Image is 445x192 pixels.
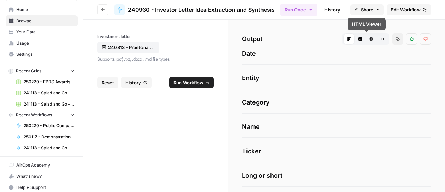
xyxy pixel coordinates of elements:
[24,101,74,107] span: 241113 - Salad and Go - Comments analysis Grid (Test)
[16,7,74,13] span: Home
[114,4,275,15] a: 240930 - Investor Letter Idea Extraction and Synthesis
[173,79,203,86] span: Run Workflow
[24,145,74,151] span: 241113 - Salad and Go - Comments analysis
[13,120,78,131] a: 250220 - Public Company
[24,134,74,140] span: 250117 - Demonstration for IR
[24,123,74,129] span: 250220 - Public Company
[242,98,431,107] span: Category
[108,44,153,51] p: 240813 - Praetorian Capital - 2025 Q2.pdf
[6,4,78,15] a: Home
[391,6,421,13] span: Edit Workflow
[16,51,74,57] span: Settings
[361,6,373,13] span: Share
[16,184,74,191] span: Help + Support
[350,4,384,15] button: Share
[16,68,41,74] span: Recent Grids
[6,15,78,26] a: Browse
[97,77,118,88] button: Reset
[242,146,431,156] span: Ticker
[6,66,78,76] button: Recent Grids
[13,143,78,154] a: 241113 - Salad and Go - Comments analysis
[121,77,152,88] button: History
[16,162,74,168] span: AirOps Academy
[24,79,74,85] span: 250220 - FPDS Awards.csv
[128,6,275,14] span: 240930 - Investor Letter Idea Extraction and Synthesis
[242,33,431,45] h2: Output
[13,87,78,99] a: 241113 - Salad and Go - Comments analysis Grid (First 10K)
[16,18,74,24] span: Browse
[13,76,78,87] a: 250220 - FPDS Awards.csv
[6,26,78,38] a: Your Data
[13,99,78,110] a: 241113 - Salad and Go - Comments analysis Grid (Test)
[97,33,214,40] label: Investment letter
[102,79,114,86] span: Reset
[13,131,78,143] a: 250117 - Demonstration for IR
[16,29,74,35] span: Your Data
[169,77,214,88] button: Run Workflow
[242,171,431,181] span: Long or short
[6,110,78,120] button: Recent Workflows
[125,79,141,86] span: History
[97,56,214,63] p: Supports .pdf, .txt, .docx, .md file types
[280,4,317,16] button: Run Once
[6,160,78,171] a: AirOps Academy
[242,49,431,59] span: Date
[16,40,74,46] span: Usage
[16,112,52,118] span: Recent Workflows
[97,42,159,53] button: 240813 - Praetorian Capital - 2025 Q2.pdf
[6,38,78,49] a: Usage
[6,171,77,182] div: What's new?
[6,171,78,182] button: What's new?
[242,122,431,132] span: Name
[387,4,431,15] a: Edit Workflow
[242,73,431,83] span: Entity
[6,49,78,60] a: Settings
[320,4,345,15] a: History
[24,90,74,96] span: 241113 - Salad and Go - Comments analysis Grid (First 10K)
